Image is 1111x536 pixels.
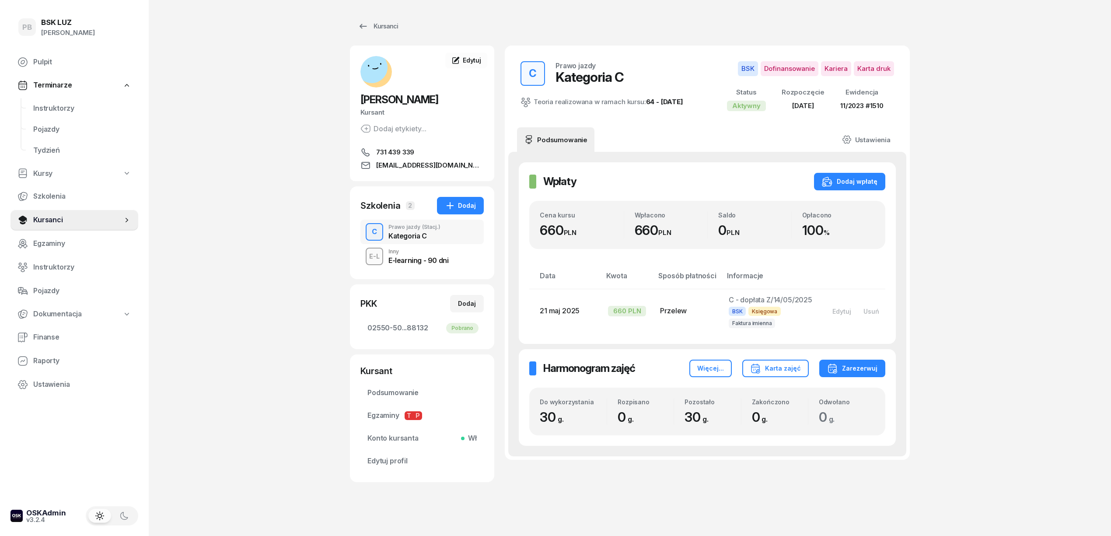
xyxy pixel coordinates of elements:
div: Pozostało [685,398,741,406]
span: 0 [618,409,638,425]
span: Kariera [821,61,851,76]
a: Finanse [10,327,138,348]
button: Więcej... [689,360,732,377]
div: PKK [360,298,377,310]
a: 02550-50...88132Pobrano [360,318,484,339]
div: E-L [366,251,383,262]
div: Rozpoczęcie [782,87,825,98]
a: Pulpit [10,52,138,73]
div: 0 [718,222,791,238]
div: Pobrano [446,323,479,333]
div: 100 [802,222,875,238]
h2: Wpłaty [543,175,576,189]
span: Szkolenia [33,191,131,202]
div: OSKAdmin [26,509,66,517]
div: Rozpisano [618,398,674,406]
div: Status [727,87,766,98]
button: Usuń [857,304,885,319]
th: Informacje [722,270,819,289]
span: Kursanci [33,214,122,226]
button: Dodaj etykiety... [360,123,426,134]
small: g. [829,415,835,424]
span: Pojazdy [33,285,131,297]
a: Raporty [10,350,138,371]
a: Kursy [10,164,138,184]
span: Edytuj [463,56,481,64]
div: Zakończono [752,398,808,406]
div: Teoria realizowana w ramach kursu: [521,96,683,108]
small: g. [558,415,564,424]
a: Instruktorzy [26,98,138,119]
div: Edytuj [832,308,851,315]
div: Zarezerwuj [827,363,877,374]
span: Raporty [33,355,131,367]
div: Usuń [863,308,879,315]
div: Do wykorzystania [540,398,607,406]
div: Kategoria C [388,232,440,239]
span: (Stacj.) [422,224,440,230]
div: Inny [388,249,448,254]
button: Dodaj [450,295,484,312]
a: 64 - [DATE] [646,98,683,106]
a: Konto kursantaWł [360,428,484,449]
div: Ewidencja [840,87,884,98]
div: Aktywny [727,101,766,111]
span: Kursy [33,168,52,179]
button: Zarezerwuj [819,360,885,377]
div: Prawo jazdy [388,224,440,230]
span: 02550-50...88132 [367,322,477,334]
div: Opłacono [802,211,875,219]
a: Podsumowanie [517,127,594,152]
a: Egzaminy [10,233,138,254]
span: C - dopłata Z/14/05/2025 [729,295,812,304]
span: Instruktorzy [33,103,131,114]
span: 30 [540,409,568,425]
div: Kategoria C [555,69,624,85]
span: [PERSON_NAME] [360,93,438,106]
div: Prawo jazdy [555,62,596,69]
div: Wpłacono [635,211,708,219]
div: C [525,65,540,82]
button: Karta zajęć [742,360,809,377]
div: E-learning - 90 dni [388,257,448,264]
a: Edytuj [445,53,487,68]
div: 660 PLN [608,306,646,316]
a: Dokumentacja [10,304,138,324]
button: C [366,223,383,241]
div: Przelew [660,305,714,317]
a: Instruktorzy [10,257,138,278]
div: Dodaj [458,298,476,309]
span: 0 [819,409,839,425]
span: Instruktorzy [33,262,131,273]
button: CPrawo jazdy(Stacj.)Kategoria C [360,220,484,244]
button: E-L [366,248,383,265]
a: Tydzień [26,140,138,161]
small: g. [628,415,634,424]
a: Terminarze [10,75,138,95]
img: logo-xs-dark@2x.png [10,510,23,522]
span: 0 [752,409,772,425]
span: Egzaminy [33,238,131,249]
div: 660 [540,222,624,238]
div: [PERSON_NAME] [41,27,95,39]
span: 30 [685,409,713,425]
span: Wł [465,433,477,444]
span: BSK [738,61,758,76]
div: Szkolenia [360,200,401,212]
span: PB [22,24,32,31]
small: PLN [727,228,740,237]
th: Sposób płatności [653,270,721,289]
span: P [413,411,422,420]
h2: Harmonogram zajęć [543,361,635,375]
a: Ustawienia [10,374,138,395]
a: [EMAIL_ADDRESS][DOMAIN_NAME] [360,160,484,171]
span: Ustawienia [33,379,131,390]
span: Faktura imienna [729,319,776,328]
small: g. [762,415,768,424]
span: Tydzień [33,145,131,156]
th: Kwota [601,270,653,289]
a: Podsumowanie [360,382,484,403]
span: [DATE] [792,102,814,110]
a: Ustawienia [835,127,898,152]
